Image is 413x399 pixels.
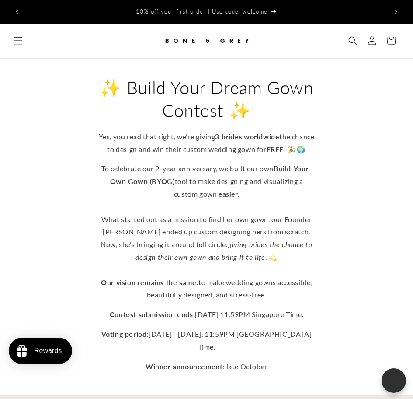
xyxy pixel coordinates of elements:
[136,8,267,15] span: 10% off your first order | Use code: welcome
[244,132,279,141] strong: worldwide
[7,2,27,21] button: Previous announcement
[267,145,284,153] strong: FREE
[34,347,62,355] div: Rewards
[146,362,222,371] strong: Winner announcement
[160,28,253,54] a: Bone and Grey Bridal
[163,31,250,50] img: Bone and Grey Bridal
[382,368,406,393] button: Open chatbox
[101,278,198,286] strong: Our vision remains the same:
[215,132,242,141] strong: 3 brides
[110,310,195,318] strong: Contest submission ends:
[97,162,316,301] p: To celebrate our 2-year anniversary, we built our own tool to make designing and visualizing a cu...
[97,131,316,156] p: Yes, you read that right, we’re giving the chance to design and win their custom wedding gown for...
[343,31,362,50] summary: Search
[9,31,28,50] summary: Menu
[101,330,149,338] strong: Voting period:
[386,2,406,21] button: Next announcement
[97,360,316,373] p: : late October
[97,76,316,122] h2: ✨ Build Your Dream Gown Contest ✨
[97,308,316,321] p: [DATE] 11:59PM Singapore Time.
[97,328,316,353] p: [DATE] - [DATE], 11:59PM [GEOGRAPHIC_DATA] Time.
[135,240,312,261] em: giving brides the chance to design their own gown and bring it to life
